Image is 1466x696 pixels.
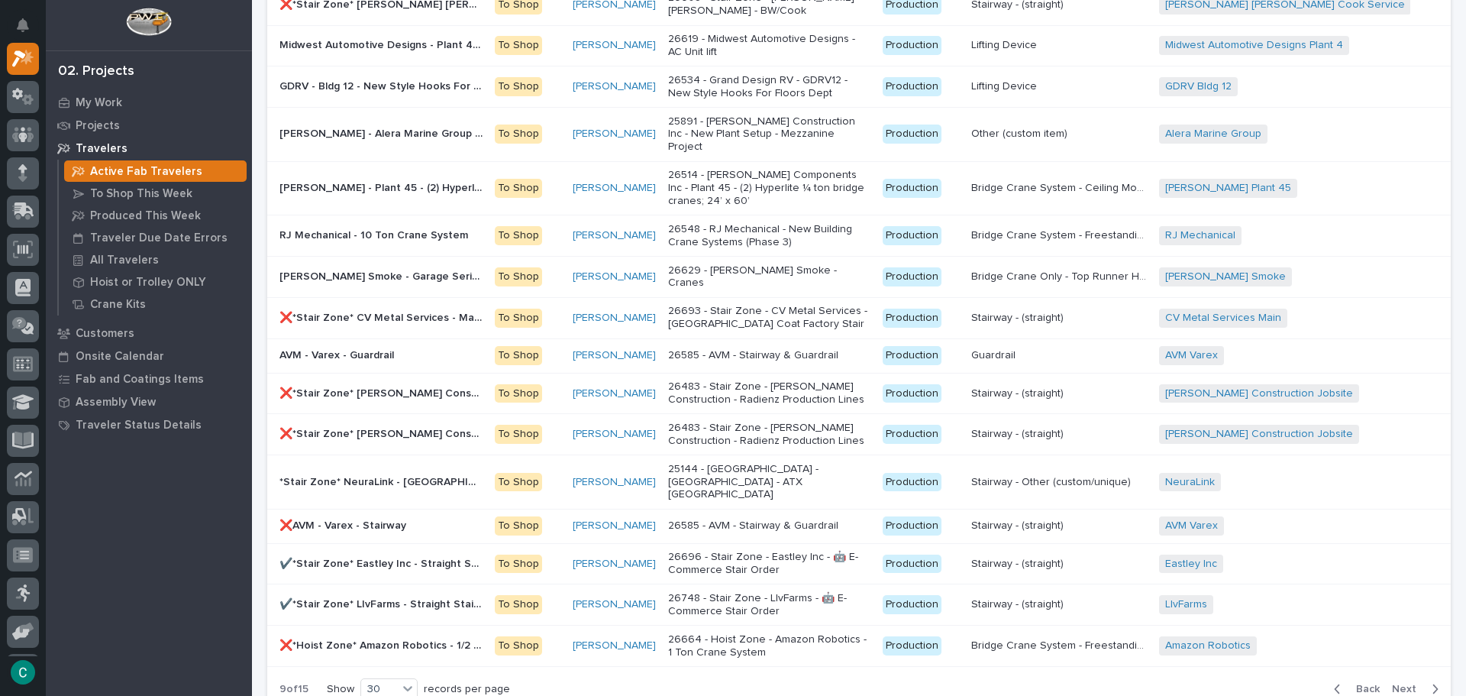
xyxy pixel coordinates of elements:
[267,509,1451,543] tr: ❌AVM - Varex - Stairway❌AVM - Varex - Stairway To Shop[PERSON_NAME] 26585 - AVM - Stairway & Guar...
[327,683,354,696] p: Show
[668,223,870,249] p: 26548 - RJ Mechanical - New Building Crane Systems (Phase 3)
[883,636,941,656] div: Production
[267,373,1451,414] tr: ❌*Stair Zone* [PERSON_NAME] Construction - Jobsite - Stair A❌*Stair Zone* [PERSON_NAME] Construct...
[971,36,1040,52] p: Lifting Device
[573,520,656,533] a: [PERSON_NAME]
[46,345,252,367] a: Onsite Calendar
[279,384,486,400] p: ❌*Stair Zone* Riley Construction - Jobsite - Stair A
[267,108,1451,162] tr: [PERSON_NAME] - Alera Marine Group - Plant Restroom Bearing Plates[PERSON_NAME] - Alera Marine Gr...
[46,137,252,160] a: Travelers
[1165,639,1251,652] a: Amazon Robotics
[58,63,134,80] div: 02. Projects
[1165,39,1343,52] a: Midwest Automotive Designs Plant 4
[1165,349,1218,362] a: AVM Varex
[971,473,1134,489] p: Stairway - Other (custom/unique)
[279,267,486,283] p: Chiasson Smoke - Garage Series Crane - 20' x 16'
[883,77,941,96] div: Production
[668,551,870,577] p: 26696 - Stair Zone - Eastley Inc - 🤖 E-Commerce Stair Order
[279,36,486,52] p: Midwest Automotive Designs - Plant 4 - AC Lifter
[1322,682,1386,696] button: Back
[668,592,870,618] p: 26748 - Stair Zone - LIvFarms - 🤖 E-Commerce Stair Order
[668,422,870,448] p: 26483 - Stair Zone - [PERSON_NAME] Construction - Radienz Production Lines
[668,520,870,533] p: 26585 - AVM - Stairway & Guardrail
[267,66,1451,108] tr: GDRV - Bldg 12 - New Style Hooks For Floors DeptGDRV - Bldg 12 - New Style Hooks For Floors Dept ...
[267,543,1451,584] tr: ✔️*Stair Zone* Eastley Inc - Straight Stair - SZ3751✔️*Stair Zone* Eastley Inc - Straight Stair -...
[971,555,1067,571] p: Stairway - (straight)
[1165,476,1215,489] a: NeuraLink
[971,179,1150,195] p: Bridge Crane System - Ceiling Mounted Hyperlite
[495,226,542,245] div: To Shop
[90,209,201,223] p: Produced This Week
[46,114,252,137] a: Projects
[883,473,941,492] div: Production
[1165,229,1235,242] a: RJ Mechanical
[971,267,1150,283] p: Bridge Crane Only - Top Runner Hyperlite
[90,165,202,179] p: Active Fab Travelers
[267,338,1451,373] tr: AVM - Varex - GuardrailAVM - Varex - Guardrail To Shop[PERSON_NAME] 26585 - AVM - Stairway & Guar...
[495,555,542,574] div: To Shop
[971,77,1040,93] p: Lifting Device
[883,346,941,365] div: Production
[1165,387,1353,400] a: [PERSON_NAME] Construction Jobsite
[126,8,171,36] img: Workspace Logo
[1165,428,1353,441] a: [PERSON_NAME] Construction Jobsite
[279,636,486,652] p: ❌*Hoist Zone* Amazon Robotics - 1/2 Ton Crane System
[76,373,204,387] p: Fab and Coatings Items
[668,305,870,331] p: 26693 - Stair Zone - CV Metal Services - [GEOGRAPHIC_DATA] Coat Factory Stair
[76,142,128,156] p: Travelers
[573,270,656,283] a: [PERSON_NAME]
[19,18,39,43] div: Notifications
[495,636,542,656] div: To Shop
[573,639,656,652] a: [PERSON_NAME]
[267,414,1451,455] tr: ❌*Stair Zone* [PERSON_NAME] Construction - Jobsite - Stair B❌*Stair Zone* [PERSON_NAME] Construct...
[279,595,486,611] p: ✔️*Stair Zone* LIvFarms - Straight Stair - SZ3763
[267,257,1451,298] tr: [PERSON_NAME] Smoke - Garage Series Crane - 20' x 16'[PERSON_NAME] Smoke - Garage Series Crane - ...
[668,633,870,659] p: 26664 - Hoist Zone - Amazon Robotics - 1 Ton Crane System
[59,227,252,248] a: Traveler Due Date Errors
[883,309,941,328] div: Production
[46,413,252,436] a: Traveler Status Details
[267,25,1451,66] tr: Midwest Automotive Designs - Plant 4 - AC LifterMidwest Automotive Designs - Plant 4 - AC Lifter ...
[90,187,192,201] p: To Shop This Week
[573,182,656,195] a: [PERSON_NAME]
[1165,270,1286,283] a: [PERSON_NAME] Smoke
[573,128,656,141] a: [PERSON_NAME]
[59,271,252,293] a: Hoist or Trolley ONLY
[279,125,486,141] p: Wagner - Alera Marine Group - Plant Restroom Bearing Plates
[46,367,252,390] a: Fab and Coatings Items
[59,160,252,182] a: Active Fab Travelers
[267,297,1451,338] tr: ❌*Stair Zone* CV Metal Services - Main - Dock Stair❌*Stair Zone* CV Metal Services - Main - Dock ...
[495,77,542,96] div: To Shop
[883,36,941,55] div: Production
[883,267,941,286] div: Production
[883,384,941,403] div: Production
[76,350,164,364] p: Onsite Calendar
[90,298,146,312] p: Crane Kits
[495,425,542,444] div: To Shop
[279,425,486,441] p: ❌*Stair Zone* Riley Construction - Jobsite - Stair B
[267,215,1451,257] tr: RJ Mechanical - 10 Ton Crane SystemRJ Mechanical - 10 Ton Crane System To Shop[PERSON_NAME] 26548...
[279,346,397,362] p: AVM - Varex - Guardrail
[971,226,1150,242] p: Bridge Crane System - Freestanding Motorized
[90,276,206,290] p: Hoist or Trolley ONLY
[76,327,134,341] p: Customers
[668,115,870,154] p: 25891 - [PERSON_NAME] Construction Inc - New Plant Setup - Mezzanine Project
[971,346,1019,362] p: Guardrail
[76,396,156,410] p: Assembly View
[1165,520,1218,533] a: AVM Varex
[668,264,870,290] p: 26629 - [PERSON_NAME] Smoke - Cranes
[279,179,486,195] p: Lippert - Plant 45 - (2) Hyperlite 1/4-ton Bridge Cranes
[883,516,941,536] div: Production
[76,119,120,133] p: Projects
[59,293,252,315] a: Crane Kits
[495,179,542,198] div: To Shop
[267,161,1451,215] tr: [PERSON_NAME] - Plant 45 - (2) Hyperlite 1/4-ton Bridge Cranes[PERSON_NAME] - Plant 45 - (2) Hype...
[59,205,252,226] a: Produced This Week
[1165,80,1232,93] a: GDRV Bldg 12
[971,384,1067,400] p: Stairway - (straight)
[279,555,486,571] p: ✔️*Stair Zone* Eastley Inc - Straight Stair - SZ3751
[668,74,870,100] p: 26534 - Grand Design RV - GDRV12 - New Style Hooks For Floors Dept
[495,346,542,365] div: To Shop
[495,516,542,536] div: To Shop
[267,584,1451,626] tr: ✔️*Stair Zone* LIvFarms - Straight Stair - SZ3763✔️*Stair Zone* LIvFarms - Straight Stair - SZ376...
